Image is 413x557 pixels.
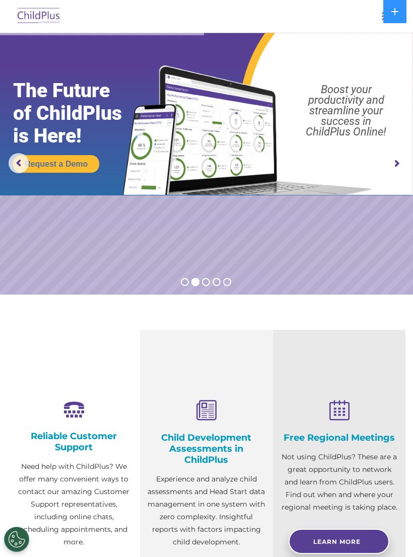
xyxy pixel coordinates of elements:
[148,432,265,465] h4: Child Development Assessments in ChildPlus
[13,80,145,148] rs-layer: The Future of ChildPlus is Here!
[243,448,413,557] iframe: Chat Widget
[13,155,99,173] a: Request a Demo
[4,527,29,552] button: Cookies Settings
[285,84,407,137] rs-layer: Boost your productivity and streamline your success in ChildPlus Online!
[15,5,62,28] img: ChildPlus by Procare Solutions
[15,460,132,548] p: Need help with ChildPlus? We offer many convenient ways to contact our amazing Customer Support r...
[281,432,398,443] h4: Free Regional Meetings
[148,473,265,548] p: Experience and analyze child assessments and Head Start data management in one system with zero c...
[15,431,132,453] h4: Reliable Customer Support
